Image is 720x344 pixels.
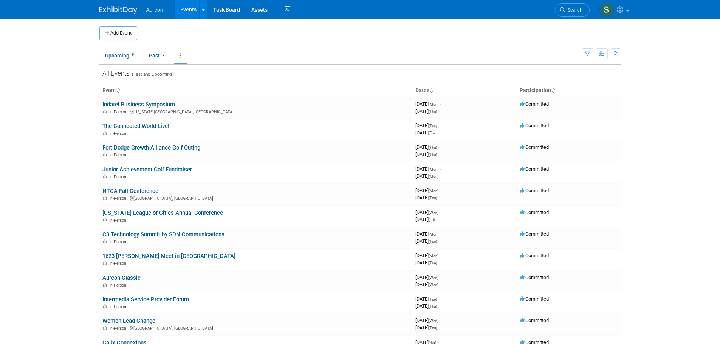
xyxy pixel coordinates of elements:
span: Committed [520,275,549,280]
a: The Connected World Live! [102,123,169,130]
span: (Wed) [429,211,438,215]
span: - [440,188,441,193]
span: [DATE] [415,318,441,323]
a: Sort by Event Name [116,87,120,93]
span: Committed [520,231,549,237]
span: [DATE] [415,166,441,172]
a: 1623 [PERSON_NAME] Meet in [GEOGRAPHIC_DATA] [102,253,235,259]
span: (Wed) [429,283,438,287]
span: (Tue) [429,239,437,244]
a: [US_STATE] League of Cities Annual Conference [102,210,223,216]
span: In-Person [109,174,129,179]
span: (Mon) [429,254,438,258]
span: [DATE] [415,282,438,287]
span: In-Person [109,283,129,288]
span: In-Person [109,153,129,157]
span: In-Person [109,110,129,114]
span: (Thu) [429,304,437,309]
img: In-Person Event [103,131,107,135]
img: In-Person Event [103,304,107,308]
span: [DATE] [415,260,437,265]
img: ExhibitDay [99,6,137,14]
span: [DATE] [415,238,437,244]
span: In-Person [109,196,129,201]
span: - [440,231,441,237]
span: - [440,210,441,215]
span: [DATE] [415,188,441,193]
span: (Tue) [429,261,437,265]
span: (Thu) [429,326,437,330]
span: (Tue) [429,297,437,301]
span: (Tue) [429,124,437,128]
span: Committed [520,101,549,107]
button: Add Event [99,26,137,40]
span: In-Person [109,239,129,244]
span: Committed [520,296,549,302]
span: (Mon) [429,189,438,193]
span: (Fri) [429,131,435,135]
span: - [438,123,439,128]
a: Aureon Classic [102,275,141,281]
span: [DATE] [415,275,441,280]
span: (Mon) [429,102,438,106]
th: Participation [517,84,621,97]
th: Event [99,84,412,97]
span: [DATE] [415,101,441,107]
span: - [440,318,441,323]
img: In-Person Event [103,326,107,330]
img: In-Person Event [103,218,107,222]
span: Search [565,7,582,13]
span: Committed [520,210,549,215]
th: Dates [412,84,517,97]
span: Committed [520,318,549,323]
a: Intermedia Service Provider Forum [102,296,189,303]
span: In-Person [109,304,129,309]
span: - [440,275,441,280]
span: (Thu) [429,145,437,150]
div: All Events [99,65,621,80]
span: Committed [520,188,549,193]
span: [DATE] [415,325,437,330]
span: Committed [520,253,549,258]
div: [US_STATE][GEOGRAPHIC_DATA], [GEOGRAPHIC_DATA] [102,108,409,114]
span: (Wed) [429,276,438,280]
span: (Thu) [429,153,437,157]
img: In-Person Event [103,196,107,200]
span: [DATE] [415,108,437,114]
span: [DATE] [415,144,439,150]
span: In-Person [109,218,129,223]
span: [DATE] [415,253,441,258]
a: C3 Technology Summit by SDN Communications [102,231,225,238]
img: In-Person Event [103,174,107,178]
span: - [440,101,441,107]
span: In-Person [109,131,129,136]
span: (Wed) [429,319,438,323]
span: [DATE] [415,231,441,237]
span: Aureon [146,7,163,13]
span: (Mon) [429,174,438,179]
span: - [440,253,441,258]
div: [GEOGRAPHIC_DATA], [GEOGRAPHIC_DATA] [102,195,409,201]
span: In-Person [109,326,129,331]
a: Search [555,3,590,17]
a: Women Lead Change [102,318,155,324]
span: [DATE] [415,195,437,201]
span: In-Person [109,261,129,266]
a: Past6 [143,48,172,63]
img: In-Person Event [103,283,107,287]
span: Committed [520,123,549,128]
img: In-Person Event [103,239,107,243]
span: [DATE] [415,123,439,128]
span: [DATE] [415,130,435,136]
a: Fort Dodge Growth Alliance Golf Outing [102,144,200,151]
img: In-Person Event [103,110,107,113]
span: - [440,166,441,172]
span: [DATE] [415,210,441,215]
span: (Mon) [429,167,438,171]
span: 9 [130,52,136,57]
span: [DATE] [415,296,439,302]
a: NTCA Fall Conference [102,188,158,194]
img: Sophia Millang [599,3,614,17]
span: [DATE] [415,173,438,179]
a: Indatel Business Symposium [102,101,175,108]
